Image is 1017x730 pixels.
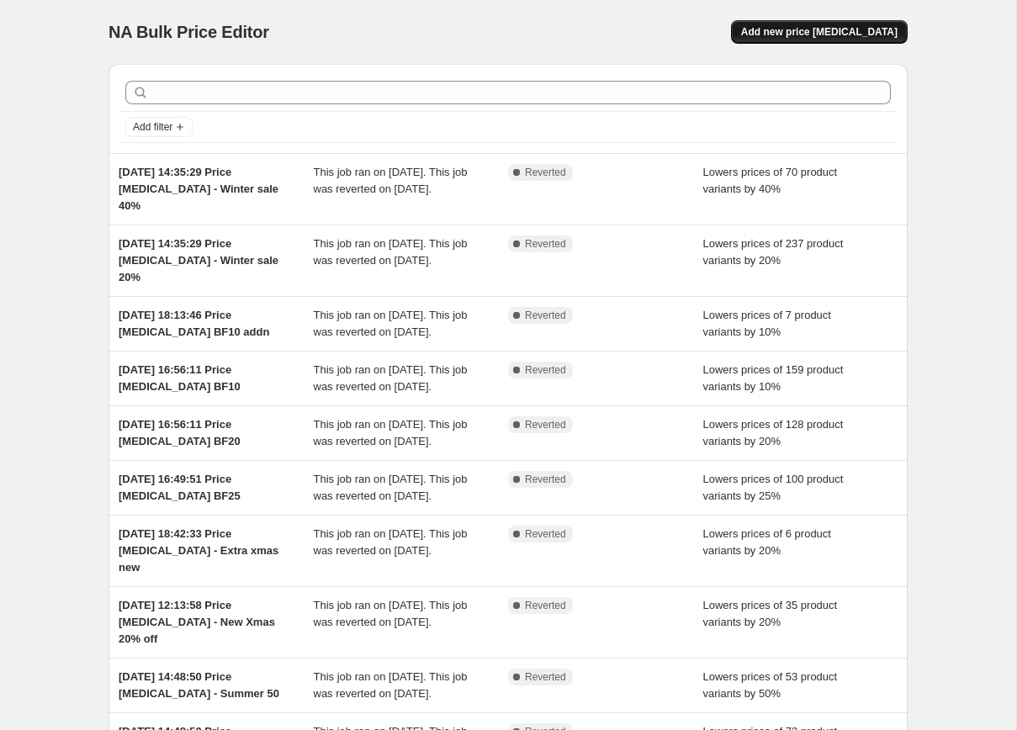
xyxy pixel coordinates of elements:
span: Reverted [525,363,566,377]
span: Lowers prices of 6 product variants by 20% [703,527,831,557]
span: Add new price [MEDICAL_DATA] [741,25,898,39]
span: Lowers prices of 53 product variants by 50% [703,670,838,700]
span: Reverted [525,473,566,486]
span: [DATE] 18:13:46 Price [MEDICAL_DATA] BF10 addn [119,309,269,338]
span: This job ran on [DATE]. This job was reverted on [DATE]. [314,473,468,502]
span: This job ran on [DATE]. This job was reverted on [DATE]. [314,309,468,338]
span: [DATE] 16:49:51 Price [MEDICAL_DATA] BF25 [119,473,241,502]
span: Reverted [525,309,566,322]
span: This job ran on [DATE]. This job was reverted on [DATE]. [314,418,468,447]
span: This job ran on [DATE]. This job was reverted on [DATE]. [314,670,468,700]
span: Add filter [133,120,172,134]
span: [DATE] 14:48:50 Price [MEDICAL_DATA] - Summer 50 [119,670,279,700]
span: [DATE] 12:13:58 Price [MEDICAL_DATA] - New Xmas 20% off [119,599,275,645]
span: [DATE] 16:56:11 Price [MEDICAL_DATA] BF10 [119,363,241,393]
span: [DATE] 18:42:33 Price [MEDICAL_DATA] - Extra xmas new [119,527,278,574]
span: This job ran on [DATE]. This job was reverted on [DATE]. [314,166,468,195]
span: Reverted [525,670,566,684]
span: This job ran on [DATE]. This job was reverted on [DATE]. [314,363,468,393]
button: Add filter [125,117,193,137]
span: [DATE] 14:35:29 Price [MEDICAL_DATA] - Winter sale 20% [119,237,278,283]
span: NA Bulk Price Editor [109,23,269,41]
span: Reverted [525,237,566,251]
span: Lowers prices of 159 product variants by 10% [703,363,844,393]
button: Add new price [MEDICAL_DATA] [731,20,908,44]
span: Reverted [525,418,566,431]
span: Lowers prices of 237 product variants by 20% [703,237,844,267]
span: Lowers prices of 35 product variants by 20% [703,599,838,628]
span: [DATE] 14:35:29 Price [MEDICAL_DATA] - Winter sale 40% [119,166,278,212]
span: This job ran on [DATE]. This job was reverted on [DATE]. [314,599,468,628]
span: Lowers prices of 70 product variants by 40% [703,166,838,195]
span: Lowers prices of 100 product variants by 25% [703,473,844,502]
span: This job ran on [DATE]. This job was reverted on [DATE]. [314,237,468,267]
span: Reverted [525,527,566,541]
span: Reverted [525,166,566,179]
span: Lowers prices of 128 product variants by 20% [703,418,844,447]
span: Lowers prices of 7 product variants by 10% [703,309,831,338]
span: Reverted [525,599,566,612]
span: [DATE] 16:56:11 Price [MEDICAL_DATA] BF20 [119,418,241,447]
span: This job ran on [DATE]. This job was reverted on [DATE]. [314,527,468,557]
